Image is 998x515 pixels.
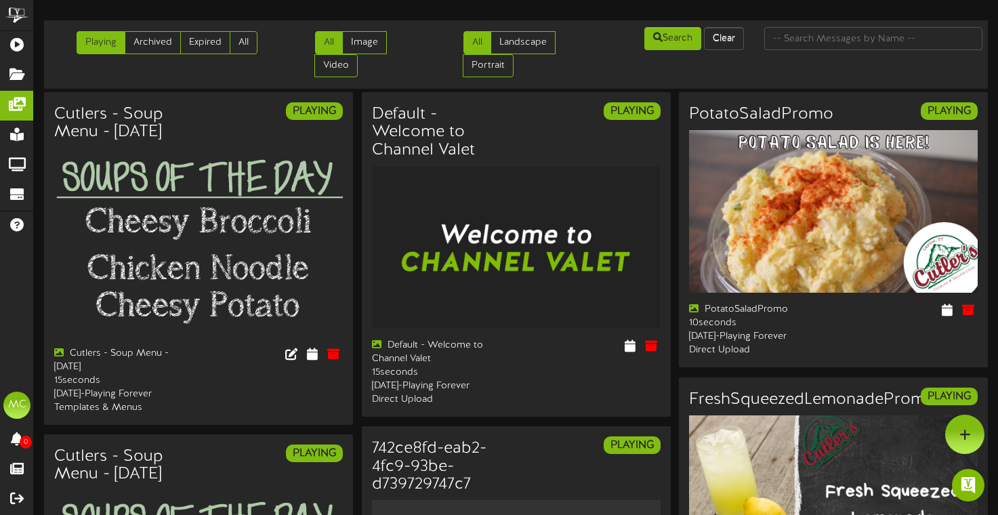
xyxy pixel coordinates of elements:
[342,31,387,54] a: Image
[928,105,971,117] strong: PLAYING
[230,31,257,54] a: All
[644,27,701,50] button: Search
[54,106,188,142] h3: Cutlers - Soup Menu - [DATE]
[704,27,744,50] button: Clear
[689,391,953,409] h3: FreshSqueezedLemonadePromoV2
[77,31,125,54] a: Playing
[372,166,661,329] img: a7399033-8c2e-47c0-964b-923c71277185welcomecvimage.jpg
[20,436,32,449] span: 0
[610,105,654,117] strong: PLAYING
[54,388,188,401] div: [DATE] - Playing Forever
[293,447,336,459] strong: PLAYING
[764,27,982,50] input: -- Search Messages by Name --
[125,31,181,54] a: Archived
[372,379,506,393] div: [DATE] - Playing Forever
[491,31,556,54] a: Landscape
[54,148,343,337] img: 46ec61bb-f6fb-4e99-b2e7-c172e84814b0.png
[689,344,823,357] div: Direct Upload
[689,130,978,293] img: 9f299829-5899-4836-a746-24b8eeab85e1.png
[689,106,833,123] h3: PotatoSaladPromo
[54,347,188,374] div: Cutlers - Soup Menu - [DATE]
[372,440,506,493] h3: 742ce8fd-eab2-4fc9-93be-d739729747c7
[315,31,343,54] a: All
[314,54,358,77] a: Video
[54,374,188,388] div: 15 seconds
[463,31,491,54] a: All
[928,390,971,403] strong: PLAYING
[463,54,514,77] a: Portrait
[54,401,188,415] div: Templates & Menus
[952,469,984,501] div: Open Intercom Messenger
[54,448,188,484] h3: Cutlers - Soup Menu - [DATE]
[372,339,506,366] div: Default - Welcome to Channel Valet
[180,31,230,54] a: Expired
[372,366,506,379] div: 15 seconds
[372,106,506,159] h3: Default - Welcome to Channel Valet
[3,392,30,419] div: MC
[372,393,506,407] div: Direct Upload
[689,330,823,344] div: [DATE] - Playing Forever
[689,303,823,316] div: PotatoSaladPromo
[293,105,336,117] strong: PLAYING
[610,439,654,451] strong: PLAYING
[689,316,823,330] div: 10 seconds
